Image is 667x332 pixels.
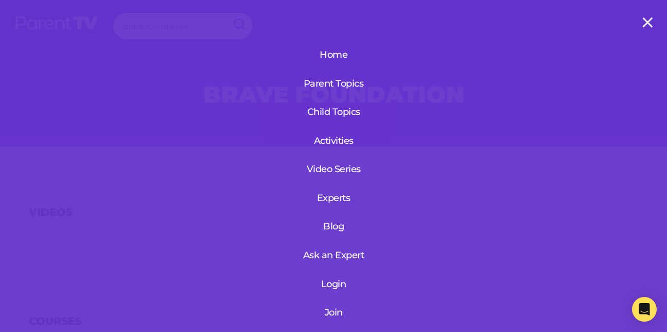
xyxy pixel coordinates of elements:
a: Join [272,299,395,326]
a: Ask an Expert [298,242,370,269]
div: Open Intercom Messenger [632,297,657,322]
a: Blog [298,213,370,240]
a: Home [298,41,370,68]
a: Video Series [298,156,370,182]
a: Parent Topics [298,70,370,97]
a: Login [272,271,395,297]
a: Activities [298,127,370,154]
a: Child Topics [298,98,370,125]
a: Experts [298,185,370,211]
